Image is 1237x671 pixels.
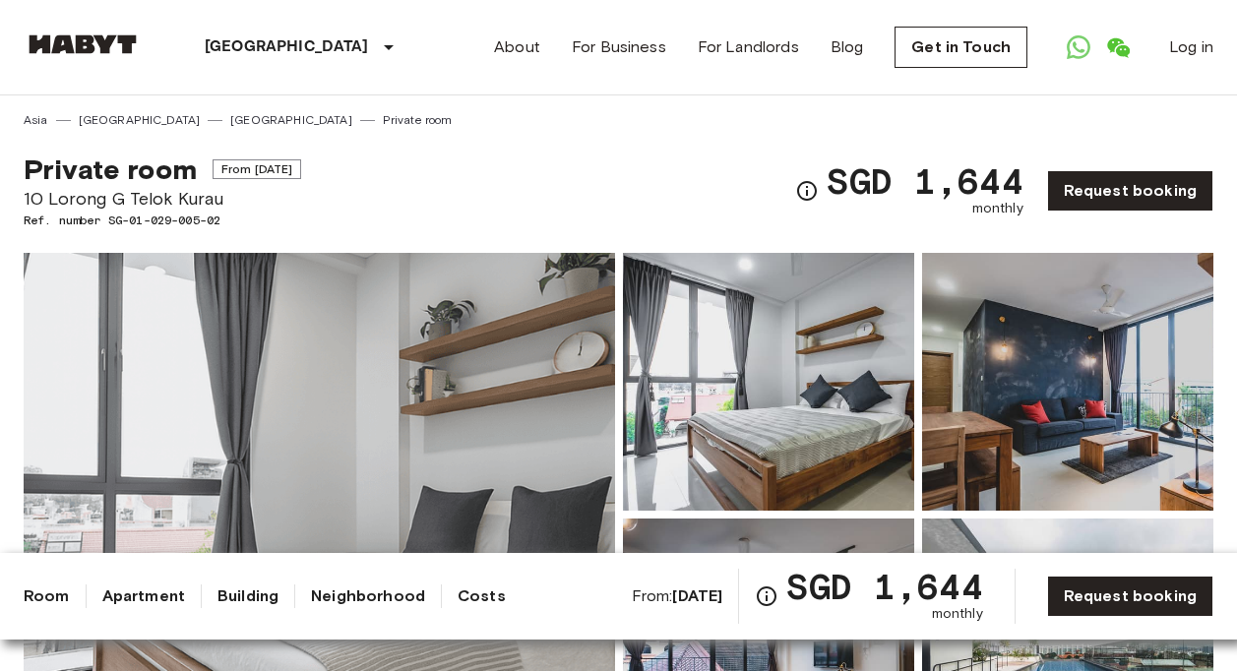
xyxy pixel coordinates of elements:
[1098,28,1138,67] a: Open WeChat
[24,584,70,608] a: Room
[623,253,914,511] img: Picture of unit SG-01-029-005-02
[217,584,278,608] a: Building
[672,586,722,605] b: [DATE]
[79,111,201,129] a: [GEOGRAPHIC_DATA]
[213,159,302,179] span: From [DATE]
[972,199,1023,218] span: monthly
[698,35,799,59] a: For Landlords
[458,584,506,608] a: Costs
[786,569,982,604] span: SGD 1,644
[1169,35,1213,59] a: Log in
[205,35,369,59] p: [GEOGRAPHIC_DATA]
[895,27,1027,68] a: Get in Touch
[24,111,48,129] a: Asia
[1047,170,1213,212] a: Request booking
[632,585,723,607] span: From:
[1047,576,1213,617] a: Request booking
[24,186,301,212] span: 10 Lorong G Telok Kurau
[494,35,540,59] a: About
[827,163,1022,199] span: SGD 1,644
[922,253,1213,511] img: Picture of unit SG-01-029-005-02
[1059,28,1098,67] a: Open WhatsApp
[755,584,778,608] svg: Check cost overview for full price breakdown. Please note that discounts apply to new joiners onl...
[102,584,185,608] a: Apartment
[831,35,864,59] a: Blog
[24,34,142,54] img: Habyt
[24,212,301,229] span: Ref. number SG-01-029-005-02
[24,152,197,186] span: Private room
[230,111,352,129] a: [GEOGRAPHIC_DATA]
[383,111,453,129] a: Private room
[932,604,983,624] span: monthly
[572,35,666,59] a: For Business
[311,584,425,608] a: Neighborhood
[795,179,819,203] svg: Check cost overview for full price breakdown. Please note that discounts apply to new joiners onl...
